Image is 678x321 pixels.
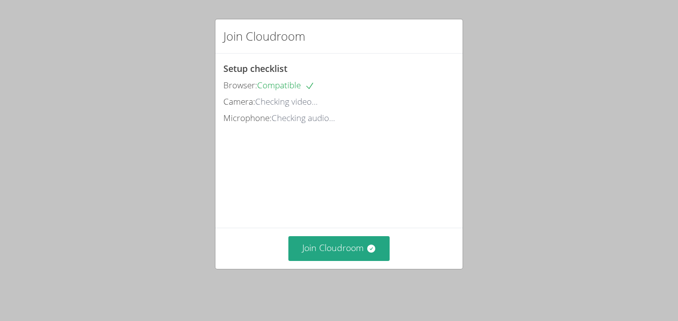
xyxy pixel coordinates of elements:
[223,63,287,74] span: Setup checklist
[223,96,255,107] span: Camera:
[288,236,390,260] button: Join Cloudroom
[223,112,271,124] span: Microphone:
[223,27,305,45] h2: Join Cloudroom
[255,96,318,107] span: Checking video...
[271,112,335,124] span: Checking audio...
[257,79,315,91] span: Compatible
[223,79,257,91] span: Browser:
